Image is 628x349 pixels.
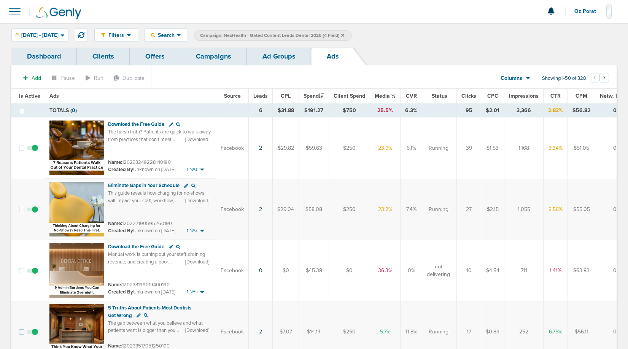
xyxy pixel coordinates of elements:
a: Clients [77,48,130,65]
span: Running [429,144,448,152]
span: Ads [49,93,59,99]
td: $51.05 [568,117,595,179]
small: 120233199019400190 [108,282,170,288]
td: 711 [504,240,544,301]
td: 25.5% [370,104,401,117]
span: Eliminate Gaps in Your Schedule [108,182,180,189]
td: $250 [329,179,370,240]
a: Ads [311,48,355,65]
span: Created By [108,228,133,234]
ul: Pagination [590,74,609,83]
td: Facebook [216,117,249,179]
td: $750 [329,104,370,117]
span: Leads [253,93,268,99]
span: Name: [108,343,122,349]
span: CPC [487,93,498,99]
td: $63.83 [568,240,595,301]
td: 23.2% [370,179,401,240]
a: 2 [259,328,262,335]
button: Add [19,73,45,84]
span: CPM [576,93,587,99]
small: Unknown on [DATE] [108,166,175,173]
span: Search [155,32,177,38]
span: Name: [108,282,122,288]
small: Unknown on [DATE] [108,227,175,234]
td: 7.4% [401,179,422,240]
td: $191.27 [299,104,329,117]
span: Running [429,206,448,213]
td: Facebook [216,179,249,240]
td: 3,366 [504,104,544,117]
small: Unknown on [DATE] [108,289,175,295]
span: Columns [501,75,522,82]
img: Genly [36,7,81,19]
span: [Download] [185,136,209,143]
span: This guide reveals how charging for no-shows will impact your staff, workflow, the patient experi... [108,190,208,219]
td: $2.15 [481,179,504,240]
span: Media % [375,93,396,99]
img: Ad image [49,182,104,236]
img: Ad image [49,243,104,298]
td: 2.82% [544,104,568,117]
small: 120233249228140190 [108,159,171,165]
a: 2 [259,145,262,151]
span: Impressions [509,93,539,99]
button: Go to next page [599,73,609,82]
span: Spend [304,93,324,99]
td: Facebook [216,240,249,301]
span: 1 NAs [187,289,198,295]
td: 39 [457,117,481,179]
td: $0 [273,240,299,301]
td: $2.01 [481,104,504,117]
span: Oz Porat [574,9,601,14]
td: $0 [329,240,370,301]
td: 6 [249,104,273,117]
span: [Download] [185,259,209,265]
span: not delivering [427,263,450,278]
span: Download the Free Guide [108,244,164,250]
td: $250 [329,117,370,179]
td: $29.04 [273,179,299,240]
small: 120227190595260190 [108,221,172,227]
td: $29.82 [273,117,299,179]
td: $56.82 [568,104,595,117]
span: Status [432,93,447,99]
td: $31.88 [273,104,299,117]
span: Download the Free Guide [108,121,164,127]
span: Created By [108,289,133,295]
span: Campaign: NexHealth - Gated Content Leads Dental 2025 (4 Field) [200,32,344,39]
span: The gap between what you believe and what patients want is bigger than you think and it’s driving... [108,320,205,349]
span: [Download] [185,197,209,204]
td: TOTALS ( ) [45,104,216,117]
a: 2 [259,206,262,213]
span: [DATE] - [DATE] [21,33,59,38]
span: CPL [281,93,291,99]
span: 1 NAs [187,166,198,173]
td: $55.05 [568,179,595,240]
td: 95 [457,104,481,117]
td: 3.34% [544,117,568,179]
img: Ad image [49,121,104,175]
td: 1,055 [504,179,544,240]
span: CTR [550,93,561,99]
td: 6.3% [401,104,422,117]
td: $4.54 [481,240,504,301]
td: 5.1% [401,117,422,179]
a: Campaigns [180,48,247,65]
td: 1,168 [504,117,544,179]
td: 2.56% [544,179,568,240]
span: Running [429,328,448,336]
a: Dashboard [11,48,77,65]
span: Filters [105,32,127,38]
td: 23.9% [370,117,401,179]
span: Showing 1-50 of 328 [542,75,586,82]
span: Client Spend [334,93,365,99]
td: 1.41% [544,240,568,301]
span: [Download] [185,327,209,334]
span: Clicks [461,93,476,99]
span: Name: [108,159,122,165]
span: Add [32,75,41,81]
td: $59.63 [299,117,329,179]
span: Manual work is burning out your staff, draining revenue, and creating a poor patient experience. ... [108,251,208,295]
td: 10 [457,240,481,301]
